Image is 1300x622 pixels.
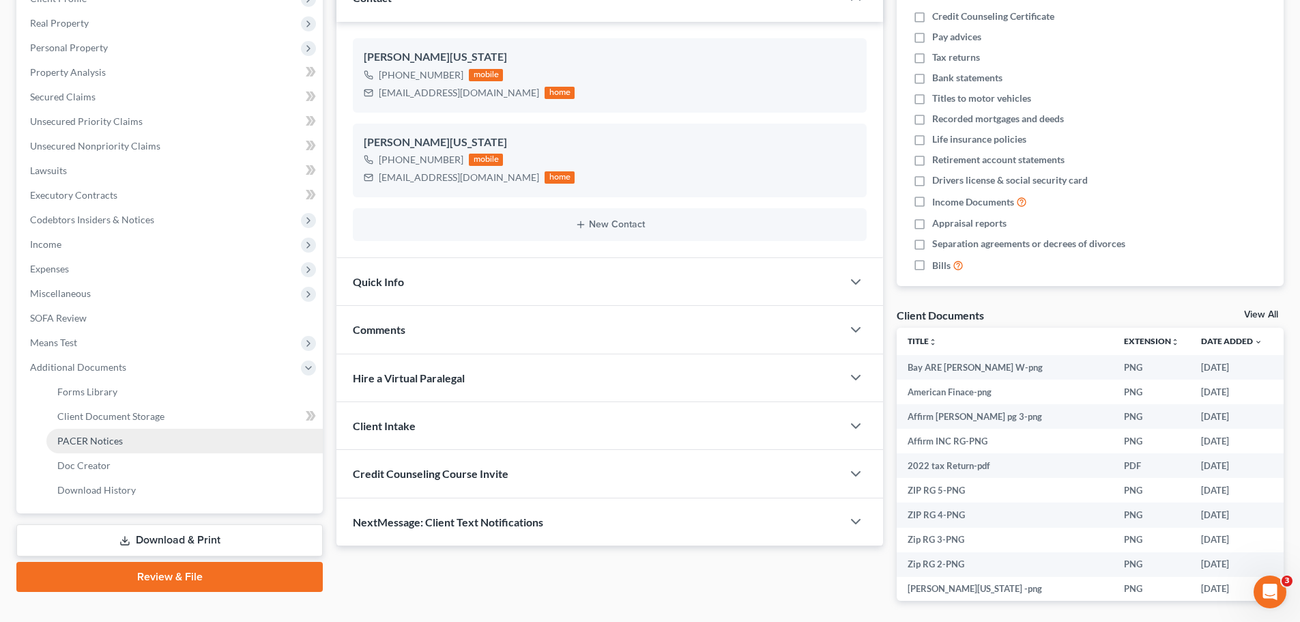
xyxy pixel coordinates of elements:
[57,410,164,422] span: Client Document Storage
[1190,380,1273,404] td: [DATE]
[1113,552,1190,577] td: PNG
[897,380,1113,404] td: American Finace-png
[353,467,508,480] span: Credit Counseling Course Invite
[19,158,323,183] a: Lawsuits
[932,195,1014,209] span: Income Documents
[1190,503,1273,527] td: [DATE]
[1113,355,1190,380] td: PNG
[932,71,1002,85] span: Bank statements
[1190,355,1273,380] td: [DATE]
[932,91,1031,105] span: Titles to motor vehicles
[1113,528,1190,552] td: PNG
[30,214,154,225] span: Codebtors Insiders & Notices
[19,60,323,85] a: Property Analysis
[908,336,937,346] a: Titleunfold_more
[30,17,89,29] span: Real Property
[469,69,503,81] div: mobile
[353,371,465,384] span: Hire a Virtual Paralegal
[30,140,160,152] span: Unsecured Nonpriority Claims
[30,238,61,250] span: Income
[1190,577,1273,602] td: [DATE]
[353,419,416,432] span: Client Intake
[932,237,1125,251] span: Separation agreements or decrees of divorces
[1190,478,1273,503] td: [DATE]
[30,287,91,299] span: Miscellaneous
[1113,453,1190,478] td: PDF
[545,87,575,99] div: home
[1190,552,1273,577] td: [DATE]
[1113,380,1190,404] td: PNG
[1171,338,1179,346] i: unfold_more
[353,275,404,288] span: Quick Info
[57,484,136,496] span: Download History
[1113,503,1190,527] td: PNG
[897,429,1113,453] td: Affirm INC RG-PNG
[19,85,323,109] a: Secured Claims
[1201,336,1262,346] a: Date Added expand_more
[897,528,1113,552] td: Zip RG 3-PNG
[1113,577,1190,602] td: PNG
[932,132,1026,146] span: Life insurance policies
[46,429,323,453] a: PACER Notices
[30,263,69,274] span: Expenses
[57,460,111,471] span: Doc Creator
[1124,336,1179,346] a: Extensionunfold_more
[19,109,323,134] a: Unsecured Priority Claims
[897,478,1113,503] td: ZIP RG 5-PNG
[1190,528,1273,552] td: [DATE]
[30,66,106,78] span: Property Analysis
[1113,478,1190,503] td: PNG
[897,503,1113,527] td: ZIP RG 4-PNG
[1190,453,1273,478] td: [DATE]
[364,49,856,66] div: [PERSON_NAME][US_STATE]
[932,173,1088,187] span: Drivers license & social security card
[30,189,117,201] span: Executory Contracts
[1282,576,1292,586] span: 3
[932,30,981,44] span: Pay advices
[57,386,117,397] span: Forms Library
[30,91,96,102] span: Secured Claims
[379,86,539,100] div: [EMAIL_ADDRESS][DOMAIN_NAME]
[897,404,1113,429] td: Affirm [PERSON_NAME] pg 3-png
[897,453,1113,478] td: 2022 tax Return-pdf
[19,183,323,208] a: Executory Contracts
[57,435,123,447] span: PACER Notices
[30,165,67,176] span: Lawsuits
[932,259,951,272] span: Bills
[1254,338,1262,346] i: expand_more
[379,68,463,82] div: [PHONE_NUMBER]
[1190,404,1273,429] td: [DATE]
[30,312,87,324] span: SOFA Review
[932,216,1007,230] span: Appraisal reports
[46,478,323,503] a: Download History
[353,515,543,528] span: NextMessage: Client Text Notifications
[1113,404,1190,429] td: PNG
[30,361,126,373] span: Additional Documents
[364,219,856,230] button: New Contact
[897,355,1113,380] td: Bay ARE [PERSON_NAME] W-png
[30,115,143,127] span: Unsecured Priority Claims
[30,337,77,348] span: Means Test
[932,112,1064,126] span: Recorded mortgages and deeds
[897,308,984,322] div: Client Documents
[932,153,1065,167] span: Retirement account statements
[1244,310,1278,320] a: View All
[897,552,1113,577] td: Zip RG 2-PNG
[16,524,323,556] a: Download & Print
[46,404,323,429] a: Client Document Storage
[353,323,405,336] span: Comments
[19,134,323,158] a: Unsecured Nonpriority Claims
[364,135,856,151] div: [PERSON_NAME][US_STATE]
[46,453,323,478] a: Doc Creator
[1254,576,1286,608] iframe: Intercom live chat
[379,153,463,167] div: [PHONE_NUMBER]
[545,171,575,184] div: home
[897,577,1113,602] td: [PERSON_NAME][US_STATE] -png
[932,10,1054,23] span: Credit Counseling Certificate
[929,338,937,346] i: unfold_more
[379,171,539,184] div: [EMAIL_ADDRESS][DOMAIN_NAME]
[469,154,503,166] div: mobile
[932,51,980,64] span: Tax returns
[30,42,108,53] span: Personal Property
[19,306,323,330] a: SOFA Review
